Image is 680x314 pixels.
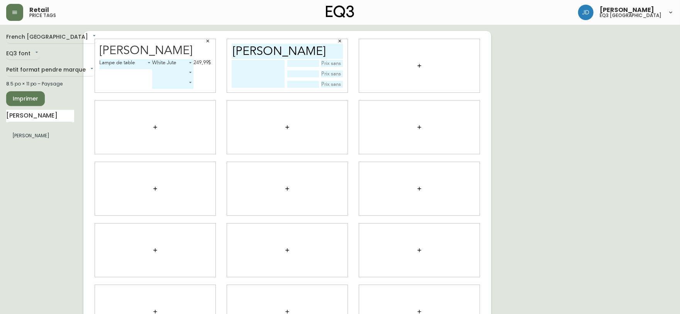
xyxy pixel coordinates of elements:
div: EQ3 font [6,48,40,60]
input: Prix sans le $ [321,70,343,77]
li: Petit format pendre marque [6,129,74,142]
input: Recherche [6,110,74,122]
span: Retail [29,7,49,13]
input: Prix sans le $ [321,60,343,67]
img: logo [326,5,354,18]
input: Prix sans le $ [321,81,343,88]
div: 8.5 po × 11 po – Paysage [6,80,74,87]
span: Imprimer [12,94,39,104]
div: French [GEOGRAPHIC_DATA] [6,31,97,44]
div: 249,99$ [193,59,211,66]
div: White Jute [152,59,193,69]
div: Lampe de table [100,59,153,69]
h5: eq3 [GEOGRAPHIC_DATA] [600,13,661,18]
div: Petit format pendre marque [6,64,95,77]
button: Imprimer [6,91,45,106]
img: f07b9737c812aa98c752eabb4ed83364 [578,5,594,20]
span: [PERSON_NAME] [600,7,654,13]
div: [PERSON_NAME] [100,45,211,57]
h5: price tags [29,13,56,18]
